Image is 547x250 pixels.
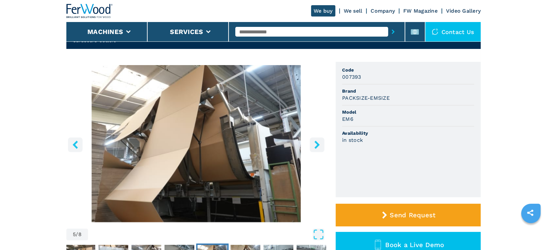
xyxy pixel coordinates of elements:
a: We sell [344,8,363,14]
button: Machines [87,28,123,36]
span: Send Request [390,211,435,219]
a: We buy [311,5,335,17]
span: 5 [73,232,76,237]
button: Services [170,28,203,36]
a: FW Magazine [403,8,438,14]
span: 8 [78,232,82,237]
h3: in stock [342,136,363,144]
span: Brand [342,88,474,94]
h3: 007393 [342,73,361,81]
a: Company [371,8,395,14]
button: Open Fullscreen [90,229,324,240]
span: Availability [342,130,474,136]
button: submit-button [388,24,398,39]
span: Book a Live Demo [385,241,444,249]
span: / [76,232,78,237]
button: Send Request [336,204,481,226]
button: right-button [310,137,324,152]
div: Contact us [425,22,481,41]
div: Go to Slide 5 [66,65,326,222]
img: Ferwood [66,4,113,18]
a: Video Gallery [446,8,481,14]
h3: EM6 [342,115,353,123]
iframe: Chat [519,221,542,245]
span: Code [342,67,474,73]
button: left-button [68,137,83,152]
img: Cardboard Cutters PACKSIZE-EMSIZE EM6 [66,65,326,222]
span: Model [342,109,474,115]
img: Contact us [432,28,438,35]
h3: PACKSIZE-EMSIZE [342,94,390,102]
a: sharethis [522,205,538,221]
